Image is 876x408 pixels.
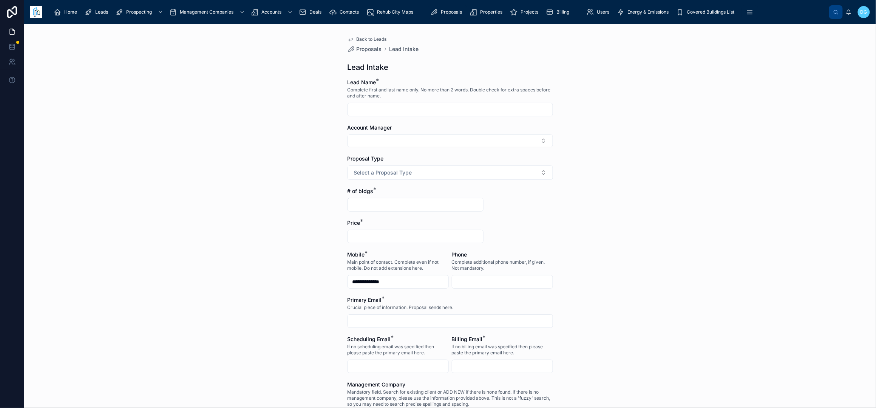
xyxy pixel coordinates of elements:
[627,9,669,15] span: Energy & Emissions
[261,9,281,15] span: Accounts
[364,5,419,19] a: Rehub City Maps
[428,5,467,19] a: Proposals
[615,5,674,19] a: Energy & Emissions
[64,9,77,15] span: Home
[674,5,740,19] a: Covered Buildings List
[389,45,419,53] a: Lead Intake
[348,165,553,180] button: Select Button
[348,219,360,226] span: Price
[327,5,364,19] a: Contacts
[348,87,553,99] span: Complete first and last name only. No more than 2 words. Double check for extra spaces before and...
[348,259,449,271] span: Main point of contact. Complete even if not mobile. Do not add extensions here.
[348,381,406,388] span: Management Company
[348,124,392,131] span: Account Manager
[348,389,553,407] span: Mandatory field. Search for existing client or ADD NEW if there is none found. If there is no man...
[95,9,108,15] span: Leads
[452,336,483,342] span: Billing Email
[687,9,735,15] span: Covered Buildings List
[467,5,508,19] a: Properties
[508,5,544,19] a: Projects
[82,5,113,19] a: Leads
[452,251,467,258] span: Phone
[480,9,502,15] span: Properties
[584,5,615,19] a: Users
[597,9,609,15] span: Users
[348,344,449,356] span: If no scheduling email was specified then please paste the primary email here.
[348,45,382,53] a: Proposals
[340,9,359,15] span: Contacts
[377,9,413,15] span: Rehub City Maps
[48,4,829,20] div: scrollable content
[348,79,376,85] span: Lead Name
[297,5,327,19] a: Deals
[357,36,387,42] span: Back to Leads
[51,5,82,19] a: Home
[348,134,553,147] button: Select Button
[354,169,412,176] span: Select a Proposal Type
[348,62,389,73] h1: Lead Intake
[441,9,462,15] span: Proposals
[452,259,553,271] span: Complete additional phone number, if given. Not mandatory.
[861,9,867,15] span: DG
[348,251,365,258] span: Mobile
[348,297,382,303] span: Primary Email
[180,9,233,15] span: Management Companies
[452,344,553,356] span: If no billing email was specified then please paste the primary email here.
[249,5,297,19] a: Accounts
[348,155,384,162] span: Proposal Type
[309,9,321,15] span: Deals
[348,188,374,194] span: # of bldgs
[556,9,569,15] span: Billing
[348,336,391,342] span: Scheduling Email
[113,5,167,19] a: Prospecting
[544,5,575,19] a: Billing
[348,36,387,42] a: Back to Leads
[357,45,382,53] span: Proposals
[30,6,42,18] img: App logo
[167,5,249,19] a: Management Companies
[348,304,454,311] span: Crucial piece of information. Proposal sends here.
[521,9,538,15] span: Projects
[126,9,152,15] span: Prospecting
